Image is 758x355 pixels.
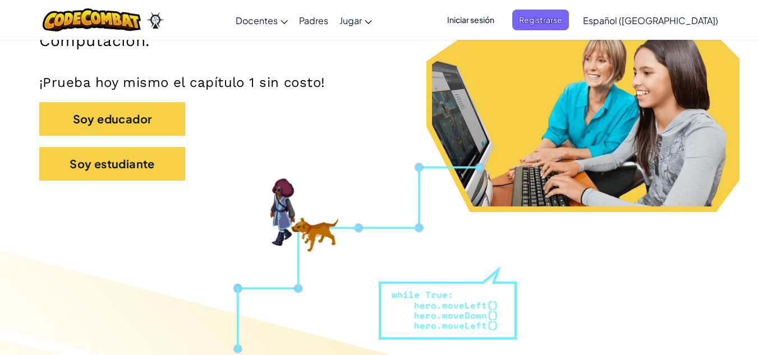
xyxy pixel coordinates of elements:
[577,5,724,35] a: Español ([GEOGRAPHIC_DATA])
[293,5,334,35] a: Padres
[334,5,378,35] a: Jugar
[512,10,569,30] button: Registrarse
[583,15,718,26] span: Español ([GEOGRAPHIC_DATA])
[39,74,719,91] p: ¡Prueba hoy mismo el capítulo 1 sin costo!
[440,10,501,30] button: Iniciar sesión
[339,15,362,26] span: Jugar
[146,12,164,29] img: Ozaria
[236,15,278,26] span: Docentes
[39,147,185,181] button: Soy estudiante
[39,102,185,136] button: Soy educador
[43,8,141,31] img: CodeCombat logo
[230,5,293,35] a: Docentes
